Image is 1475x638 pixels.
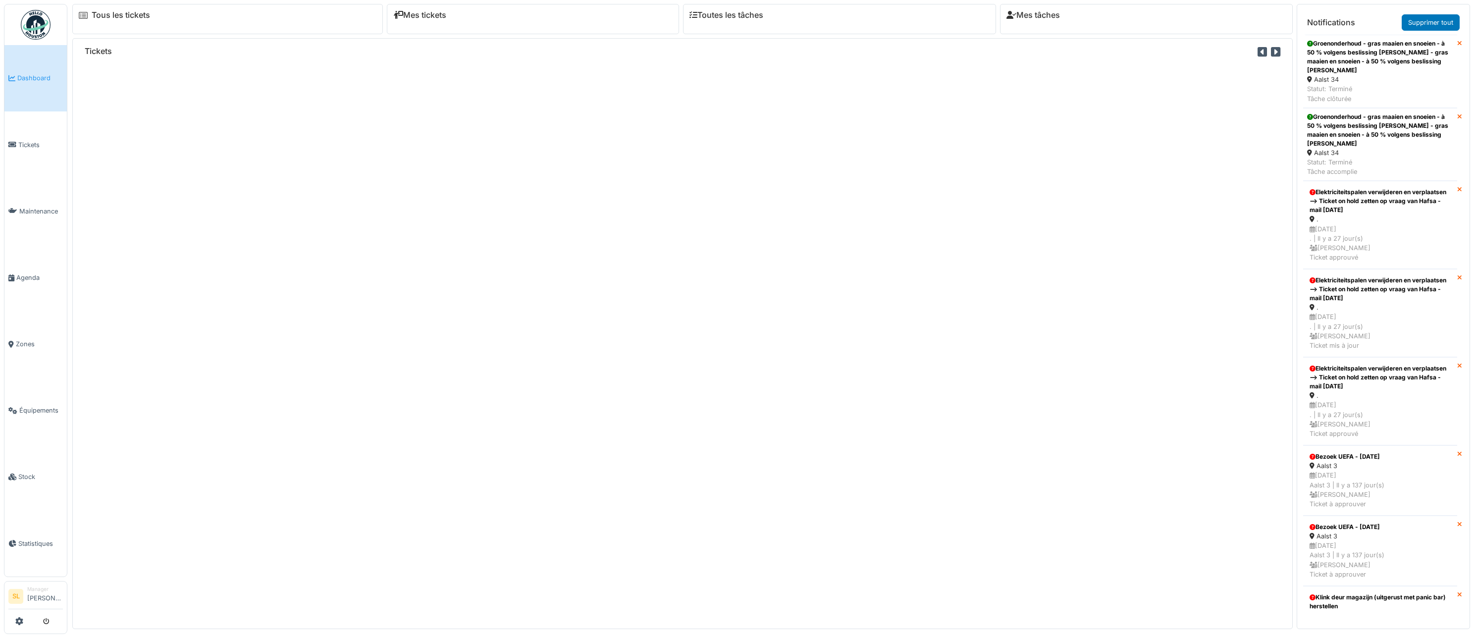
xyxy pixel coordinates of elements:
[1310,391,1451,400] div: .
[1303,357,1457,445] a: Elektriciteitspalen verwijderen en verplaatsen --> Ticket on hold zetten op vraag van Hafsa - mai...
[27,585,63,593] div: Manager
[27,585,63,607] li: [PERSON_NAME]
[689,10,763,20] a: Toutes les tâches
[1310,312,1451,350] div: [DATE] . | Il y a 27 jour(s) [PERSON_NAME] Ticket mis à jour
[4,510,67,577] a: Statistiques
[1006,10,1060,20] a: Mes tâches
[1307,84,1453,103] div: Statut: Terminé Tâche clôturée
[4,377,67,444] a: Équipements
[1307,18,1355,27] h6: Notifications
[1310,224,1451,263] div: [DATE] . | Il y a 27 jour(s) [PERSON_NAME] Ticket approuvé
[1310,303,1451,312] div: .
[1310,461,1451,471] div: Aalst 3
[1310,400,1451,438] div: [DATE] . | Il y a 27 jour(s) [PERSON_NAME] Ticket approuvé
[1310,471,1451,509] div: [DATE] Aalst 3 | Il y a 137 jour(s) [PERSON_NAME] Ticket à approuver
[8,585,63,609] a: SL Manager[PERSON_NAME]
[1310,214,1451,224] div: .
[18,472,63,481] span: Stock
[1402,14,1460,31] a: Supprimer tout
[16,273,63,282] span: Agenda
[1307,148,1453,158] div: Aalst 34
[1303,108,1457,181] a: Groenonderhoud - gras maaien en snoeien - à 50 % volgens beslissing [PERSON_NAME] - gras maaien e...
[8,589,23,604] li: SL
[1310,452,1451,461] div: Bezoek UEFA - [DATE]
[16,339,63,349] span: Zones
[1310,188,1451,214] div: Elektriciteitspalen verwijderen en verplaatsen --> Ticket on hold zetten op vraag van Hafsa - mai...
[1310,276,1451,303] div: Elektriciteitspalen verwijderen en verplaatsen --> Ticket on hold zetten op vraag van Hafsa - mai...
[1310,593,1451,611] div: Klink deur magazijn (uitgerust met panic bar) herstellen
[4,45,67,111] a: Dashboard
[19,406,63,415] span: Équipements
[1310,523,1451,532] div: Bezoek UEFA - [DATE]
[1303,445,1457,516] a: Bezoek UEFA - [DATE] Aalst 3 [DATE]Aalst 3 | Il y a 137 jour(s) [PERSON_NAME]Ticket à approuver
[1307,158,1453,176] div: Statut: Terminé Tâche accomplie
[85,47,112,56] h6: Tickets
[1303,269,1457,357] a: Elektriciteitspalen verwijderen en verplaatsen --> Ticket on hold zetten op vraag van Hafsa - mai...
[17,73,63,83] span: Dashboard
[1307,75,1453,84] div: Aalst 34
[4,178,67,244] a: Maintenance
[1310,541,1451,579] div: [DATE] Aalst 3 | Il y a 137 jour(s) [PERSON_NAME] Ticket à approuver
[4,111,67,178] a: Tickets
[4,444,67,510] a: Stock
[1303,516,1457,586] a: Bezoek UEFA - [DATE] Aalst 3 [DATE]Aalst 3 | Il y a 137 jour(s) [PERSON_NAME]Ticket à approuver
[19,207,63,216] span: Maintenance
[4,311,67,377] a: Zones
[1310,532,1451,541] div: Aalst 3
[1307,112,1453,148] div: Groenonderhoud - gras maaien en snoeien - à 50 % volgens beslissing [PERSON_NAME] - gras maaien e...
[21,10,51,40] img: Badge_color-CXgf-gQk.svg
[4,244,67,311] a: Agenda
[1310,364,1451,391] div: Elektriciteitspalen verwijderen en verplaatsen --> Ticket on hold zetten op vraag van Hafsa - mai...
[92,10,150,20] a: Tous les tickets
[18,140,63,150] span: Tickets
[18,539,63,548] span: Statistiques
[1307,39,1453,75] div: Groenonderhoud - gras maaien en snoeien - à 50 % volgens beslissing [PERSON_NAME] - gras maaien e...
[1303,35,1457,108] a: Groenonderhoud - gras maaien en snoeien - à 50 % volgens beslissing [PERSON_NAME] - gras maaien e...
[1303,181,1457,269] a: Elektriciteitspalen verwijderen en verplaatsen --> Ticket on hold zetten op vraag van Hafsa - mai...
[393,10,446,20] a: Mes tickets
